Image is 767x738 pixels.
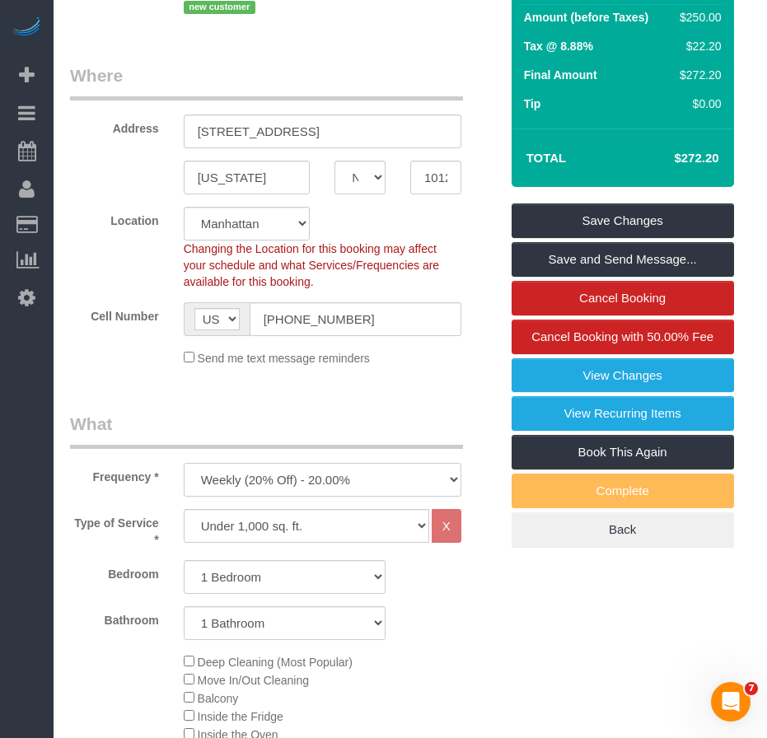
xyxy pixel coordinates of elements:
a: View Changes [512,358,734,393]
label: Bedroom [58,560,171,582]
iframe: Intercom live chat [711,682,751,722]
label: Bathroom [58,606,171,628]
label: Cell Number [58,302,171,325]
input: Cell Number [250,302,461,336]
span: new customer [184,1,255,14]
h4: $272.20 [624,152,718,166]
input: City [184,161,311,194]
label: Tip [524,96,541,112]
label: Final Amount [524,67,597,83]
a: Back [512,512,734,547]
legend: Where [70,63,463,100]
span: Inside the Fridge [198,710,283,723]
img: Automaid Logo [10,16,43,40]
span: Move In/Out Cleaning [198,674,309,687]
a: Save and Send Message... [512,242,734,277]
input: Zip Code [410,161,461,194]
a: Save Changes [512,203,734,238]
span: Deep Cleaning (Most Popular) [198,656,353,669]
strong: Total [526,151,567,165]
div: $272.20 [672,67,722,83]
label: Tax @ 8.88% [524,38,593,54]
div: $0.00 [672,96,722,112]
span: Balcony [198,692,239,705]
a: Cancel Booking with 50.00% Fee [512,320,734,354]
span: Cancel Booking with 50.00% Fee [531,329,713,343]
label: Location [58,207,171,229]
span: Changing the Location for this booking may affect your schedule and what Services/Frequencies are... [184,242,440,288]
a: View Recurring Items [512,396,734,431]
label: Amount (before Taxes) [524,9,648,26]
div: $250.00 [672,9,722,26]
a: Book This Again [512,435,734,469]
label: Frequency * [58,463,171,485]
label: Type of Service * [58,509,171,548]
legend: What [70,412,463,449]
span: Send me text message reminders [198,352,370,365]
label: Address [58,114,171,137]
span: 7 [745,682,758,695]
a: Cancel Booking [512,281,734,315]
div: $22.20 [672,38,722,54]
